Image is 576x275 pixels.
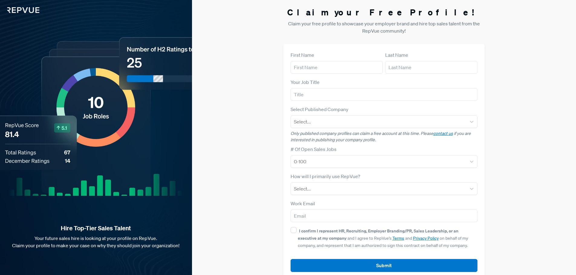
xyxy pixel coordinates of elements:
label: Select Published Company [291,106,348,113]
label: First Name [291,51,314,59]
label: Last Name [385,51,408,59]
a: Privacy Policy [413,235,439,241]
p: Your future sales hire is looking at your profile on RepVue. Claim your profile to make your case... [10,235,182,249]
input: Title [291,88,478,101]
strong: I confirm I represent HR, Recruiting, Employer Branding/PR, Sales Leadership, or an executive at ... [298,228,458,241]
strong: Hire Top-Tier Sales Talent [10,224,182,232]
input: Email [291,209,478,222]
a: contact us [433,131,453,136]
label: # Of Open Sales Jobs [291,145,337,153]
span: and I agree to RepVue’s and on behalf of my company, and represent that I am authorized to sign t... [298,228,468,248]
label: Your Job Title [291,78,320,86]
label: How will I primarily use RepVue? [291,173,360,180]
p: Only published company profiles can claim a free account at this time. Please if you are interest... [291,130,478,143]
label: Work Email [291,200,315,207]
input: Last Name [385,61,477,74]
button: Submit [291,259,478,272]
h3: Claim your Free Profile! [283,7,485,18]
input: First Name [291,61,383,74]
a: Terms [392,235,404,241]
p: Claim your free profile to showcase your employer brand and hire top sales talent from the RepVue... [283,20,485,34]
